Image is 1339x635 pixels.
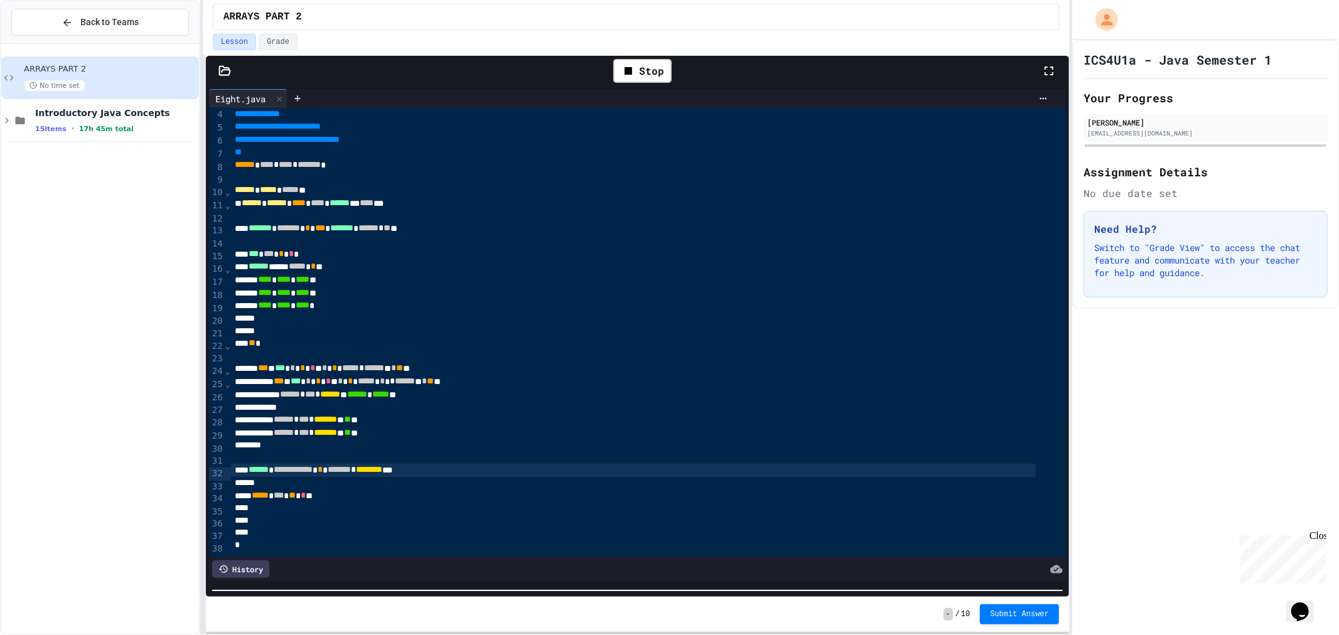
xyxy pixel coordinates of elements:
[209,161,225,174] div: 8
[209,518,225,530] div: 36
[209,148,225,161] div: 7
[1084,186,1328,201] div: No due date set
[613,59,672,83] div: Stop
[209,92,272,105] div: Eight.java
[209,340,225,353] div: 22
[209,467,225,481] div: 32
[80,16,139,29] span: Back to Teams
[1087,129,1324,138] div: [EMAIL_ADDRESS][DOMAIN_NAME]
[209,302,225,316] div: 19
[209,506,225,518] div: 35
[24,64,196,75] span: ARRAYS PART 2
[225,366,231,376] span: Fold line
[1235,530,1326,584] iframe: chat widget
[209,89,288,108] div: Eight.java
[225,264,231,274] span: Fold line
[35,107,196,119] span: Introductory Java Concepts
[225,341,231,351] span: Fold line
[980,604,1059,624] button: Submit Answer
[225,200,231,210] span: Fold line
[11,9,189,36] button: Back to Teams
[209,135,225,148] div: 6
[209,263,225,276] div: 16
[209,238,225,250] div: 14
[990,609,1049,619] span: Submit Answer
[209,392,225,405] div: 26
[209,481,225,493] div: 33
[955,609,960,619] span: /
[209,225,225,238] div: 13
[209,122,225,135] div: 5
[72,124,74,134] span: •
[209,530,225,543] div: 37
[1286,585,1326,622] iframe: chat widget
[209,430,225,443] div: 29
[209,404,225,417] div: 27
[1094,242,1317,279] p: Switch to "Grade View" to access the chat feature and communicate with your teacher for help and ...
[35,125,67,133] span: 15 items
[1084,163,1328,181] h2: Assignment Details
[1094,221,1317,237] h3: Need Help?
[213,34,256,50] button: Lesson
[259,34,298,50] button: Grade
[209,443,225,456] div: 30
[1087,117,1324,128] div: [PERSON_NAME]
[209,276,225,289] div: 17
[209,289,225,302] div: 18
[961,609,970,619] span: 10
[1084,51,1272,68] h1: ICS4U1a - Java Semester 1
[79,125,134,133] span: 17h 45m total
[1082,5,1121,34] div: My Account
[5,5,87,80] div: Chat with us now!Close
[209,315,225,328] div: 20
[1084,89,1328,107] h2: Your Progress
[209,543,225,555] div: 38
[24,80,85,92] span: No time set
[209,365,225,378] div: 24
[209,200,225,213] div: 11
[225,187,231,197] span: Fold line
[209,493,225,506] div: 34
[223,9,302,24] span: ARRAYS PART 2
[209,328,225,340] div: 21
[209,250,225,264] div: 15
[209,455,225,467] div: 31
[209,417,225,430] div: 28
[225,379,231,389] span: Fold line
[209,186,225,200] div: 10
[209,353,225,365] div: 23
[209,174,225,186] div: 9
[944,608,953,621] span: -
[209,378,225,392] div: 25
[212,560,269,578] div: History
[209,213,225,225] div: 12
[209,109,225,122] div: 4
